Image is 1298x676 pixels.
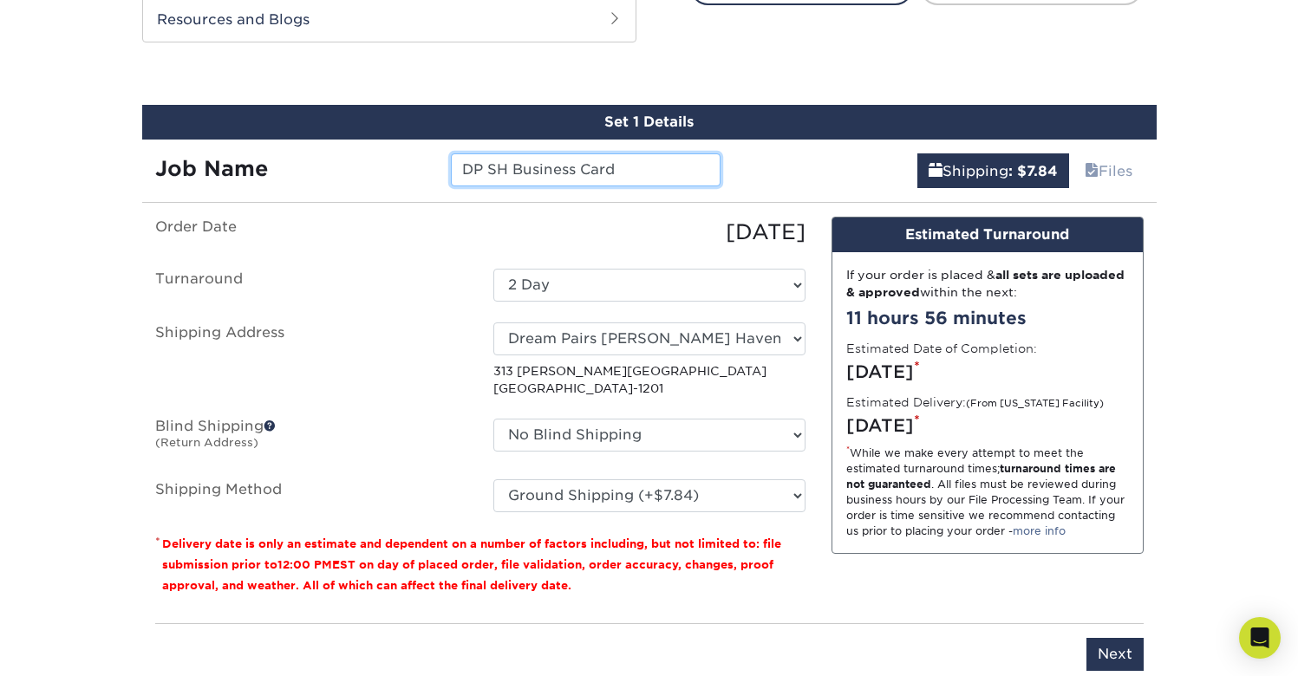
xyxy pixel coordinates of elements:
div: [DATE] [846,359,1129,385]
label: Estimated Date of Completion: [846,340,1037,357]
label: Turnaround [142,269,480,302]
a: Files [1073,153,1144,188]
small: Delivery date is only an estimate and dependent on a number of factors including, but not limited... [162,537,781,592]
strong: Job Name [155,156,268,181]
label: Order Date [142,217,480,248]
label: Blind Shipping [142,419,480,458]
strong: turnaround times are not guaranteed [846,462,1116,491]
p: 313 [PERSON_NAME][GEOGRAPHIC_DATA] [GEOGRAPHIC_DATA]-1201 [493,362,806,398]
div: 11 hours 56 minutes [846,305,1129,331]
div: Open Intercom Messenger [1239,617,1281,659]
div: [DATE] [480,217,819,248]
a: more info [1013,524,1066,537]
div: Estimated Turnaround [832,218,1143,252]
span: shipping [929,163,943,179]
div: [DATE] [846,413,1129,439]
div: While we make every attempt to meet the estimated turnaround times; . All files must be reviewed ... [846,445,1129,539]
div: Set 1 Details [142,105,1157,140]
small: (Return Address) [155,436,258,449]
a: Shipping: $7.84 [917,153,1069,188]
label: Shipping Method [142,479,480,512]
b: : $7.84 [1008,163,1058,179]
input: Enter a job name [451,153,721,186]
span: files [1085,163,1099,179]
label: Shipping Address [142,322,480,398]
label: Estimated Delivery: [846,393,1104,411]
input: Next [1086,638,1144,671]
small: (From [US_STATE] Facility) [966,398,1104,409]
span: 12:00 PM [277,558,332,571]
div: If your order is placed & within the next: [846,266,1129,302]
